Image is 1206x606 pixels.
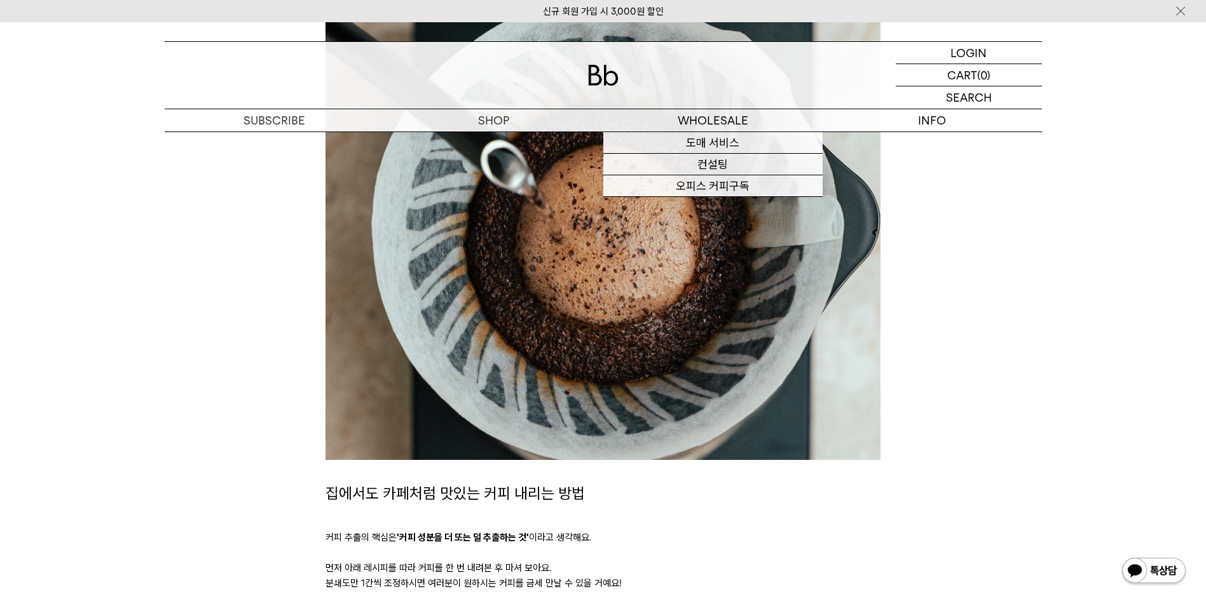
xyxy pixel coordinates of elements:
a: 도매 서비스 [603,132,823,154]
img: 4189a716bed969d963a9df752a490e85_105402.jpg [325,16,881,460]
a: LOGIN [896,42,1042,64]
a: 신규 회원 가입 시 3,000원 할인 [543,6,664,17]
p: LOGIN [950,42,987,64]
p: SEARCH [946,86,992,109]
a: CART (0) [896,64,1042,86]
a: SHOP [384,109,603,131]
p: 분쇄도만 1칸씩 조정하시면 여러분이 원하시는 커피를 금세 만날 수 있을 거예요! [325,576,881,591]
a: 컨설팅 [603,154,823,175]
span: 집에서도 카페처럼 맛있는 커피 내리는 방법 [325,484,585,502]
p: 먼저 아래 레시피를 따라 커피를 한 번 내려본 후 마셔 보아요. [325,560,881,576]
a: SUBSCRIBE [165,109,384,131]
p: 커피 추출의 핵심은 이라고 생각해요. [325,530,881,545]
p: CART [947,64,977,86]
img: 카카오톡 채널 1:1 채팅 버튼 [1121,556,1187,587]
b: '커피 성분을 더 또는 덜 추출하는 것' [397,532,529,543]
p: INFO [823,109,1042,131]
p: WHOLESALE [603,109,823,131]
a: 오피스 커피구독 [603,175,823,197]
p: (0) [977,64,990,86]
img: 로고 [588,65,619,86]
